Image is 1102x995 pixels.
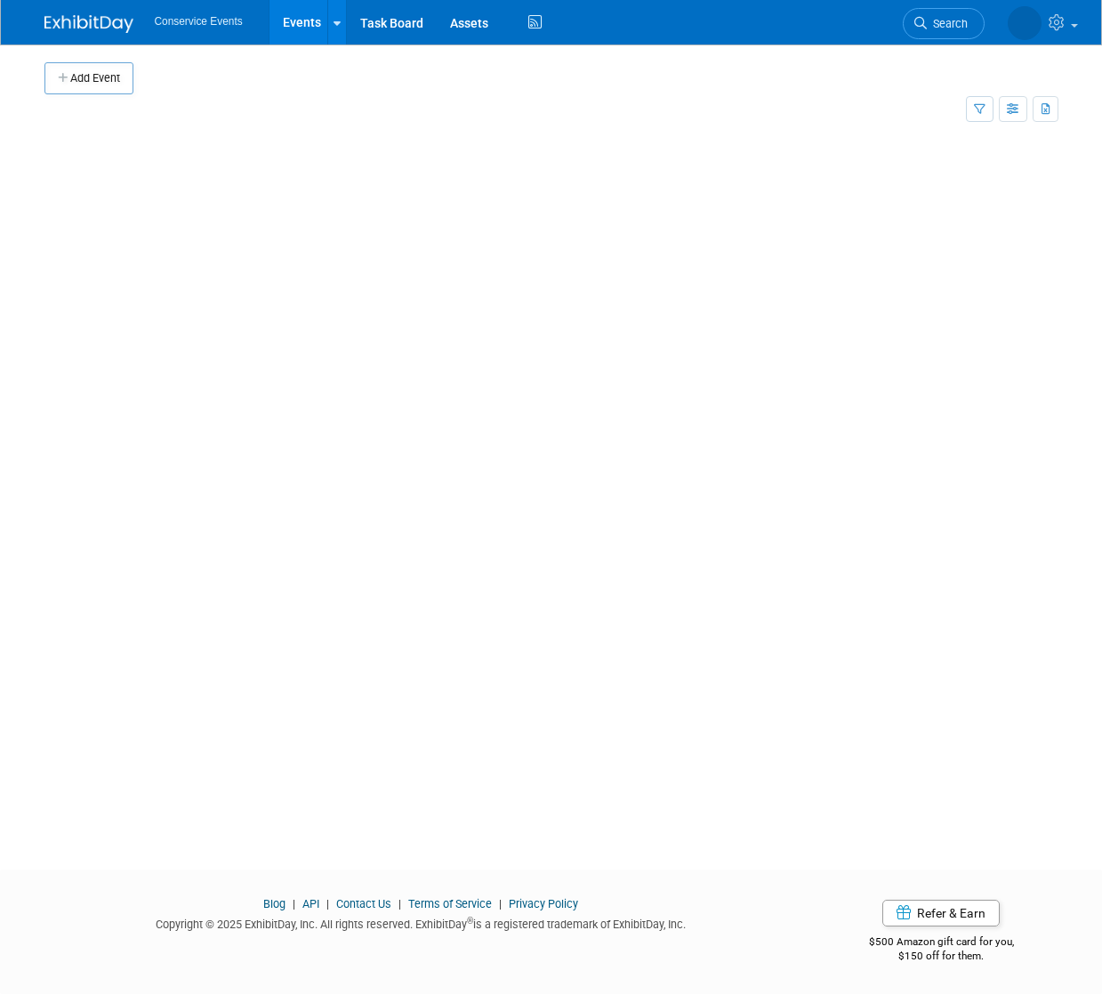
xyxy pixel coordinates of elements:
[302,897,319,910] a: API
[336,897,391,910] a: Contact Us
[467,916,473,926] sup: ®
[824,949,1058,964] div: $150 off for them.
[408,897,492,910] a: Terms of Service
[509,897,578,910] a: Privacy Policy
[263,897,286,910] a: Blog
[322,897,334,910] span: |
[824,923,1058,964] div: $500 Amazon gift card for you,
[44,912,799,933] div: Copyright © 2025 ExhibitDay, Inc. All rights reserved. ExhibitDay is a registered trademark of Ex...
[155,15,243,28] span: Conservice Events
[903,8,985,39] a: Search
[44,15,133,33] img: ExhibitDay
[44,62,133,94] button: Add Event
[927,17,968,30] span: Search
[1008,6,1042,40] img: Amiee Griffey
[394,897,406,910] span: |
[882,900,1000,926] a: Refer & Earn
[288,897,300,910] span: |
[495,897,506,910] span: |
